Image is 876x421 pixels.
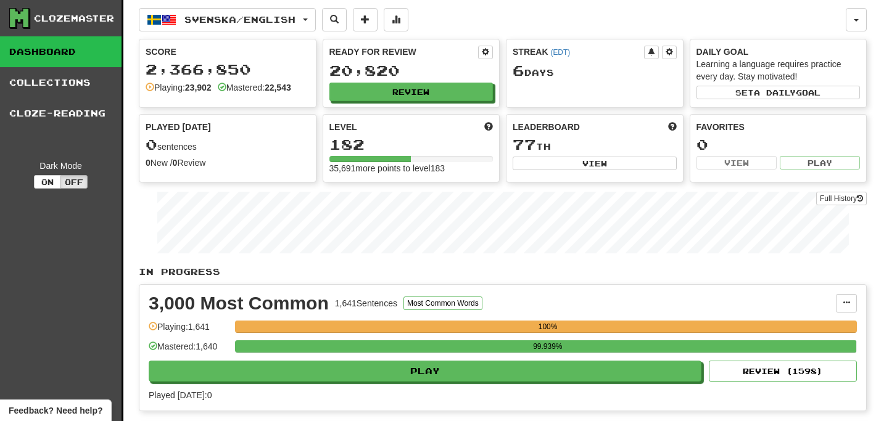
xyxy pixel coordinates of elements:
div: 182 [329,137,494,152]
p: In Progress [139,266,867,278]
div: sentences [146,137,310,153]
a: Full History [816,192,867,205]
button: Add sentence to collection [353,8,378,31]
button: Review [329,83,494,101]
div: Daily Goal [696,46,861,58]
div: Playing: 1,641 [149,321,229,341]
div: New / Review [146,157,310,169]
div: Playing: [146,81,212,94]
span: Svenska / English [184,14,295,25]
span: a daily [754,88,796,97]
div: Mastered: [218,81,291,94]
div: 99.939% [239,340,856,353]
span: 6 [513,62,524,79]
span: 0 [146,136,157,153]
div: 35,691 more points to level 183 [329,162,494,174]
button: Review (1598) [709,361,857,382]
div: Streak [513,46,644,58]
div: 20,820 [329,63,494,78]
span: Score more points to level up [484,121,493,133]
button: View [513,157,677,170]
span: Played [DATE] [146,121,211,133]
button: Most Common Words [403,296,482,310]
div: Ready for Review [329,46,479,58]
button: More stats [384,8,408,31]
div: Clozemaster [34,12,114,25]
button: Off [60,175,88,189]
div: Learning a language requires practice every day. Stay motivated! [696,58,861,83]
span: Leaderboard [513,121,580,133]
button: Play [149,361,701,382]
button: Svenska/English [139,8,316,31]
button: Search sentences [322,8,347,31]
div: 3,000 Most Common [149,294,329,313]
div: Score [146,46,310,58]
strong: 0 [173,158,178,168]
strong: 0 [146,158,151,168]
div: Dark Mode [9,160,112,172]
div: Favorites [696,121,861,133]
span: Level [329,121,357,133]
span: Open feedback widget [9,404,102,417]
button: Seta dailygoal [696,86,861,99]
button: Play [780,156,860,170]
strong: 23,902 [185,83,212,92]
button: On [34,175,61,189]
span: Played [DATE]: 0 [149,390,212,400]
strong: 22,543 [265,83,291,92]
div: 2,366,850 [146,62,310,77]
span: This week in points, UTC [668,121,677,133]
div: th [513,137,677,153]
a: (EDT) [550,48,570,57]
div: Day s [513,63,677,79]
div: Mastered: 1,640 [149,340,229,361]
span: 77 [513,136,536,153]
div: 1,641 Sentences [335,297,397,309]
div: 0 [696,137,861,152]
div: 100% [239,321,857,333]
button: View [696,156,777,170]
